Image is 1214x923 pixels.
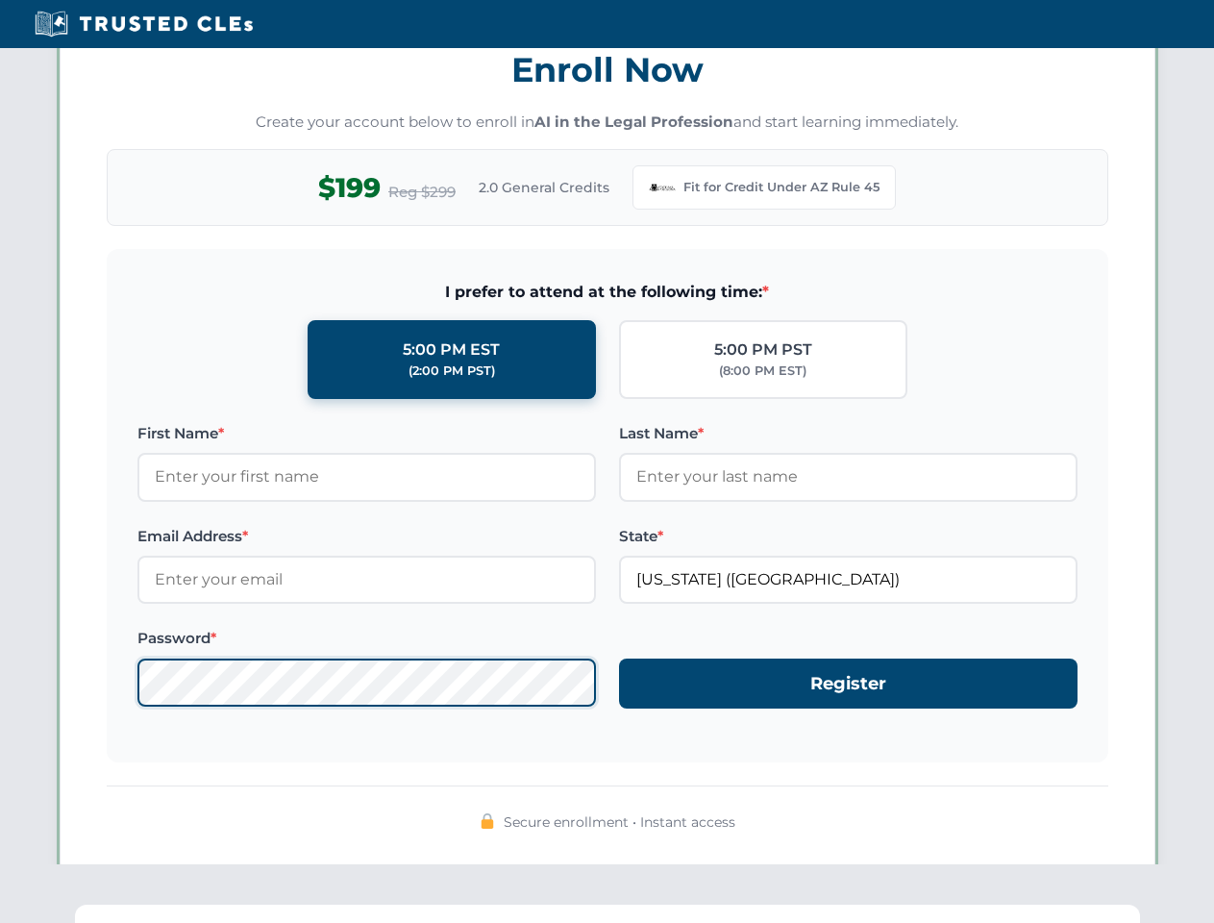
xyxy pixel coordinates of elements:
div: 5:00 PM EST [403,337,500,362]
div: (8:00 PM EST) [719,362,806,381]
img: Trusted CLEs [29,10,259,38]
span: I prefer to attend at the following time: [137,280,1078,305]
label: First Name [137,422,596,445]
label: Password [137,627,596,650]
p: Create your account below to enroll in and start learning immediately. [107,112,1108,134]
label: Email Address [137,525,596,548]
button: Register [619,659,1078,710]
input: Arizona (AZ) [619,556,1078,604]
h3: Enroll Now [107,39,1108,100]
div: 5:00 PM PST [714,337,812,362]
input: Enter your email [137,556,596,604]
div: (2:00 PM PST) [409,362,495,381]
span: Fit for Credit Under AZ Rule 45 [683,178,880,197]
input: Enter your first name [137,453,596,501]
span: Secure enrollment • Instant access [504,811,735,833]
span: Reg $299 [388,181,456,204]
strong: AI in the Legal Profession [534,112,733,131]
img: Arizona Bar [649,174,676,201]
input: Enter your last name [619,453,1078,501]
span: $199 [318,166,381,210]
label: Last Name [619,422,1078,445]
label: State [619,525,1078,548]
img: 🔒 [480,813,495,829]
span: 2.0 General Credits [479,177,609,198]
